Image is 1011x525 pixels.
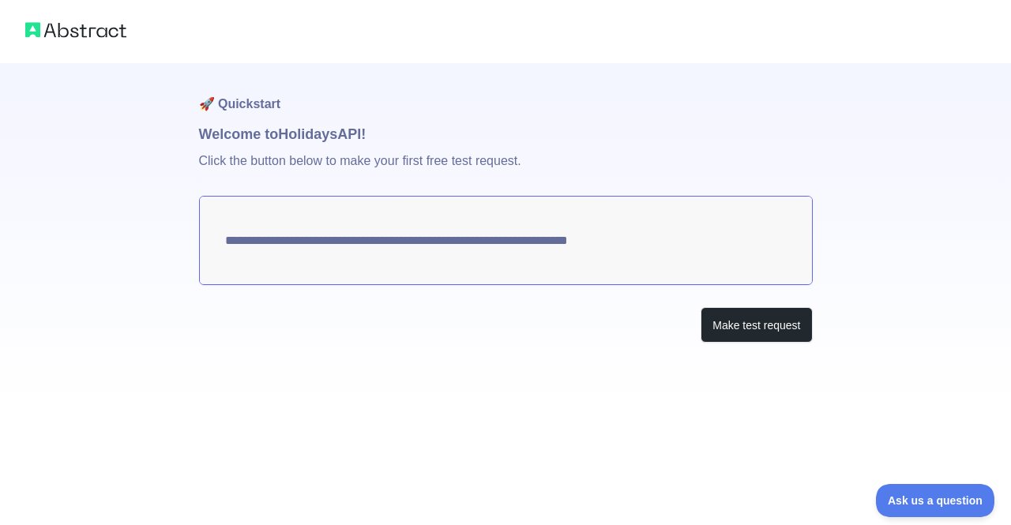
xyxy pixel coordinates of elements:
img: Abstract logo [25,19,126,41]
button: Make test request [701,307,812,343]
h1: 🚀 Quickstart [199,63,813,123]
p: Click the button below to make your first free test request. [199,145,813,196]
h1: Welcome to Holidays API! [199,123,813,145]
iframe: Toggle Customer Support [876,484,995,517]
